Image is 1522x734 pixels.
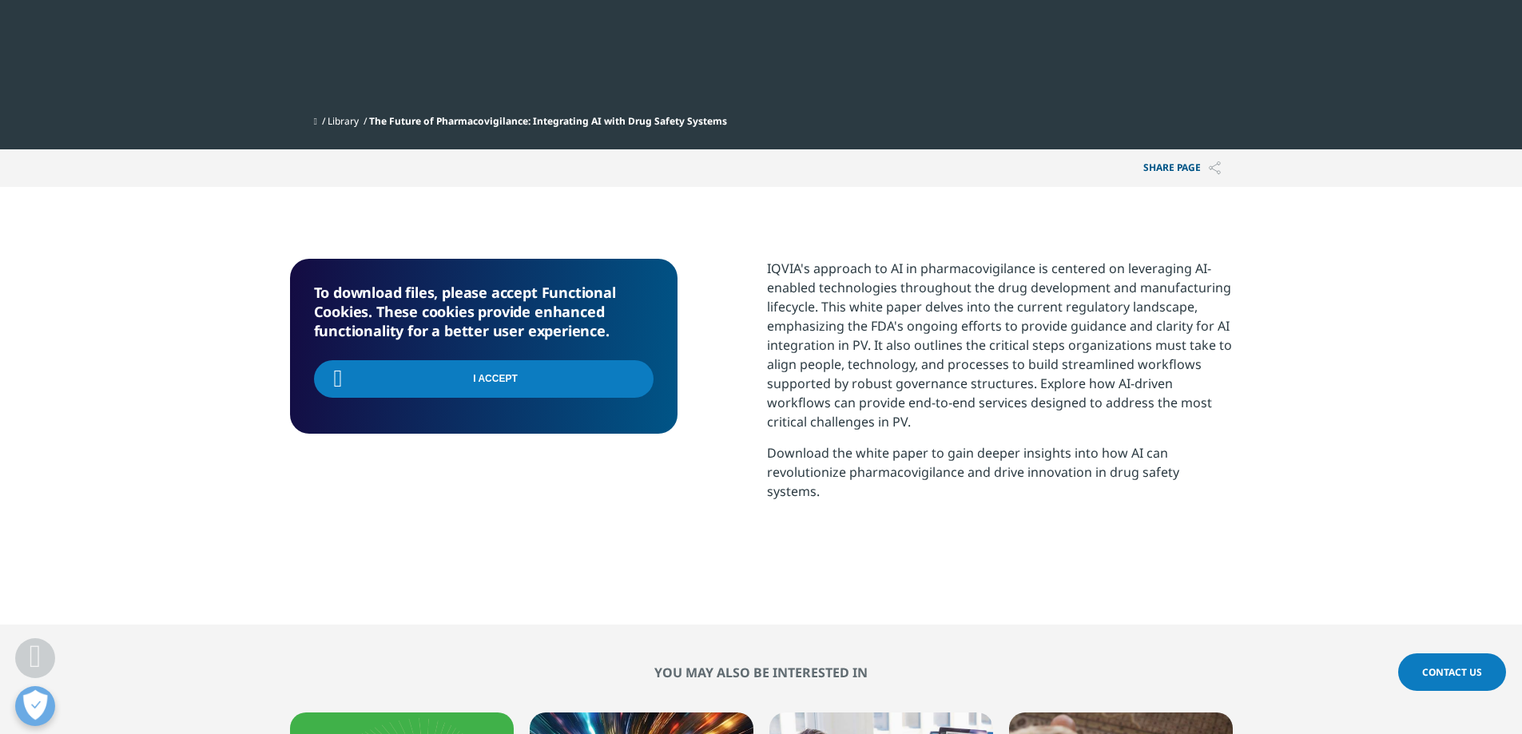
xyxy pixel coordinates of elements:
button: Open Preferences [15,686,55,726]
input: I Accept [314,360,654,398]
p: IQVIA's approach to AI in pharmacovigilance is centered on leveraging AI-enabled technologies thr... [767,259,1233,443]
p: Share PAGE [1131,149,1233,187]
span: Contact Us [1422,665,1482,679]
h2: You may also be interested in [290,665,1233,680]
a: Library [328,114,359,128]
button: Share PAGEShare PAGE [1131,149,1233,187]
p: Download the white paper to gain deeper insights into how AI can revolutionize pharmacovigilance ... [767,443,1233,513]
img: Share PAGE [1209,161,1221,175]
h5: To download files, please accept Functional Cookies. These cookies provide enhanced functionality... [314,283,654,340]
a: Contact Us [1398,653,1506,691]
span: The Future of Pharmacovigilance: Integrating AI with Drug Safety Systems [369,114,727,128]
